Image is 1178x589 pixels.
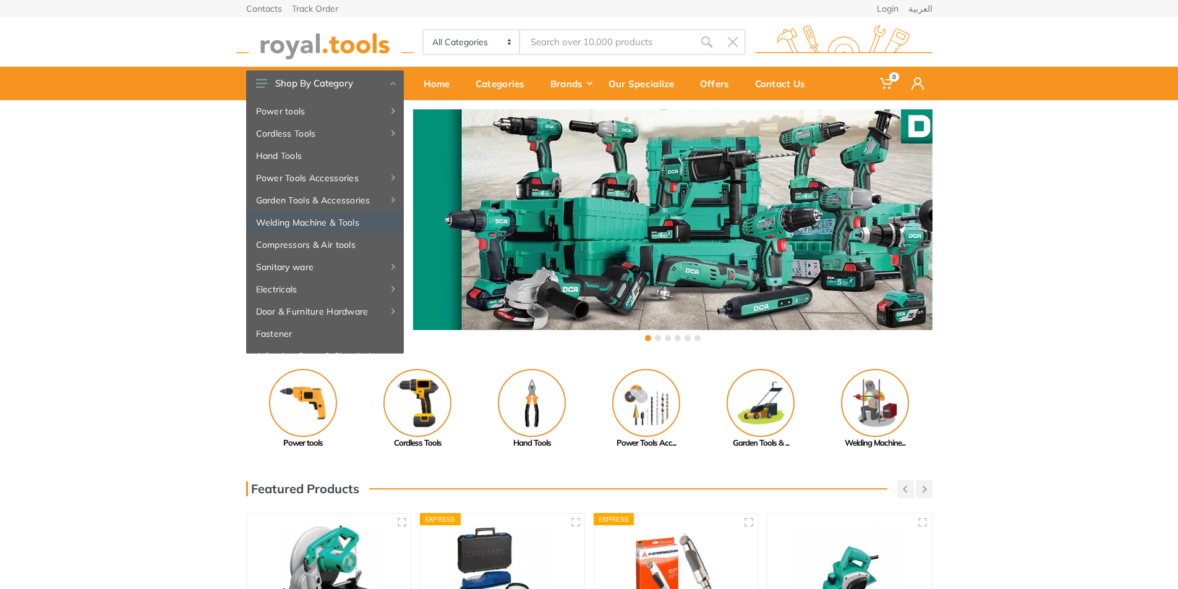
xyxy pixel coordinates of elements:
[415,70,467,96] div: Home
[383,369,451,437] img: Royal - Cordless Tools
[908,4,933,13] a: العربية
[727,369,795,437] img: Royal - Garden Tools & Accessories
[292,4,338,13] a: Track Order
[361,369,475,449] a: Cordless Tools
[691,67,746,100] a: Offers
[612,369,680,437] img: Royal - Power Tools Accessories
[589,437,704,449] div: Power Tools Acc...
[246,481,359,496] h3: Featured Products
[704,437,818,449] div: Garden Tools & ...
[246,70,404,96] button: Shop By Category
[746,67,822,100] a: Contact Us
[246,211,404,234] a: Welding Machine & Tools
[818,369,933,449] a: Welding Machine...
[246,122,404,145] a: Cordless Tools
[246,234,404,256] a: Compressors & Air tools
[467,67,542,100] a: Categories
[475,437,589,449] div: Hand Tools
[704,369,818,449] a: Garden Tools & ...
[246,189,404,211] a: Garden Tools & Accessories
[600,67,691,100] a: Our Specialize
[415,67,467,100] a: Home
[691,70,746,96] div: Offers
[475,369,589,449] a: Hand Tools
[246,167,404,189] a: Power Tools Accessories
[498,369,566,437] img: Royal - Hand Tools
[746,70,822,96] div: Contact Us
[246,278,404,300] a: Electricals
[889,72,899,82] span: 0
[246,345,404,367] a: Adhesive, Spray & Chemical
[246,437,361,449] div: Power tools
[236,25,414,59] img: royal.tools Logo
[424,30,521,54] select: Category
[871,67,903,100] a: 0
[589,369,704,449] a: Power Tools Acc...
[269,369,337,437] img: Royal - Power tools
[818,437,933,449] div: Welding Machine...
[361,437,475,449] div: Cordless Tools
[600,70,691,96] div: Our Specialize
[246,300,404,323] a: Door & Furniture Hardware
[246,369,361,449] a: Power tools
[420,513,461,525] div: Express
[755,25,933,59] img: royal.tools Logo
[542,70,600,96] div: Brands
[246,4,282,13] a: Contacts
[246,256,404,278] a: Sanitary ware
[877,4,898,13] a: Login
[841,369,909,437] img: Royal - Welding Machine & Tools
[467,70,542,96] div: Categories
[520,29,693,55] input: Site search
[246,145,404,167] a: Hand Tools
[246,100,404,122] a: Power tools
[594,513,634,525] div: Express
[246,323,404,345] a: Fastener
